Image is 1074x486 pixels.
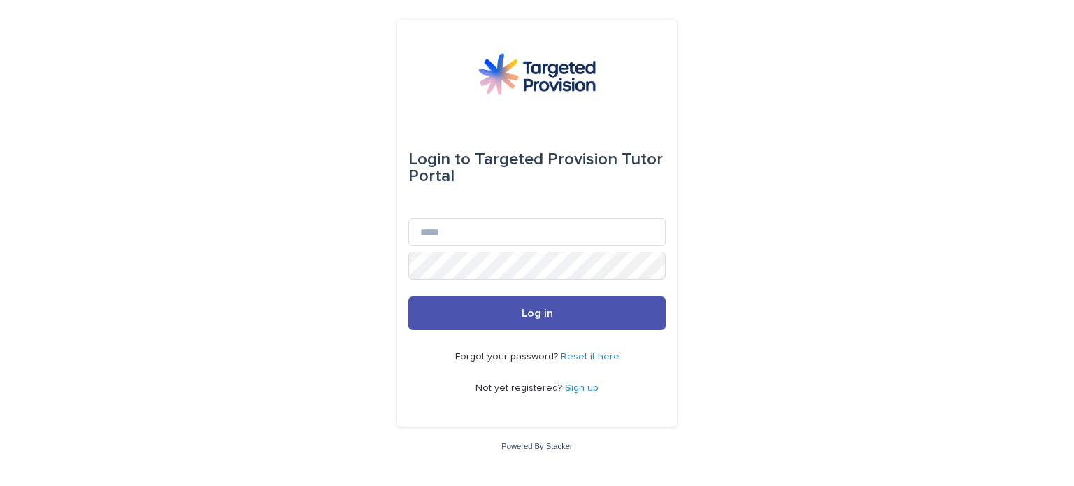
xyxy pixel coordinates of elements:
[408,296,666,330] button: Log in
[561,352,620,362] a: Reset it here
[522,308,553,319] span: Log in
[408,140,666,196] div: Targeted Provision Tutor Portal
[408,151,471,168] span: Login to
[478,53,596,95] img: M5nRWzHhSzIhMunXDL62
[475,383,565,393] span: Not yet registered?
[565,383,599,393] a: Sign up
[455,352,561,362] span: Forgot your password?
[501,442,572,450] a: Powered By Stacker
